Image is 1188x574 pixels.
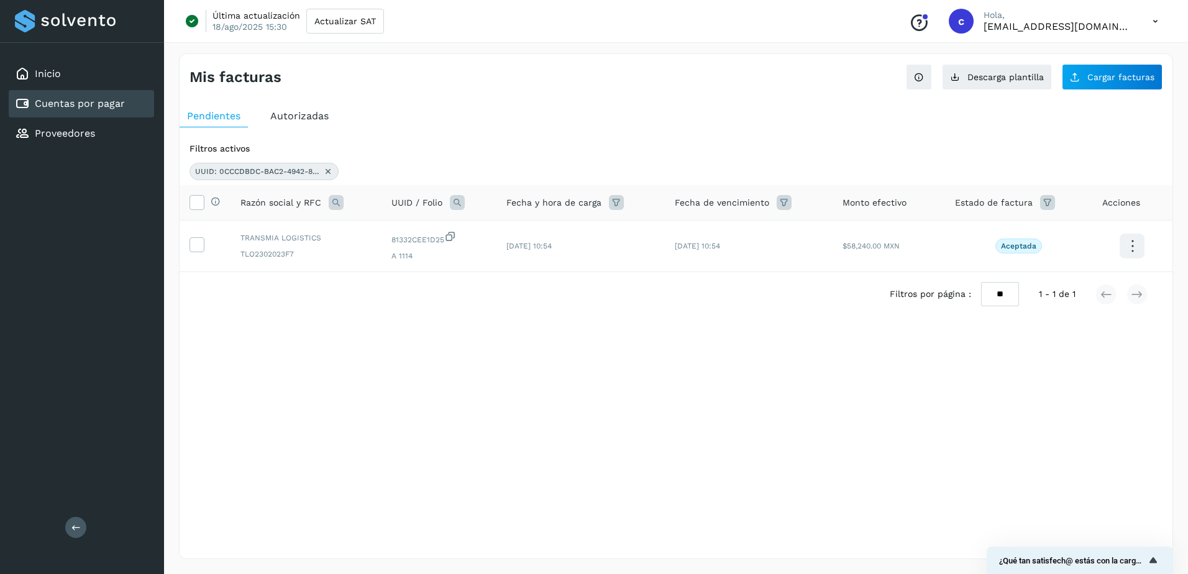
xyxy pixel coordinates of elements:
span: [DATE] 10:54 [675,242,720,250]
span: UUID / Folio [391,196,442,209]
span: Fecha de vencimiento [675,196,769,209]
button: Actualizar SAT [306,9,384,34]
p: 18/ago/2025 15:30 [212,21,287,32]
span: TRANSMIA LOGISTICS [240,232,372,244]
div: Proveedores [9,120,154,147]
span: $58,240.00 MXN [843,242,900,250]
span: Acciones [1102,196,1140,209]
span: 1 - 1 de 1 [1039,288,1076,301]
span: Razón social y RFC [240,196,321,209]
span: ¿Qué tan satisfech@ estás con la carga de tus facturas? [999,556,1146,565]
span: Filtros por página : [890,288,971,301]
span: Estado de factura [955,196,1033,209]
p: Última actualización [212,10,300,21]
div: Cuentas por pagar [9,90,154,117]
div: Inicio [9,60,154,88]
button: Descarga plantilla [942,64,1052,90]
p: Hola, [984,10,1133,20]
span: Pendientes [187,110,240,122]
span: Monto efectivo [843,196,907,209]
a: Inicio [35,68,61,80]
span: A 1114 [391,250,486,262]
span: Autorizadas [270,110,329,122]
span: [DATE] 10:54 [506,242,552,250]
span: 81332CEE1D25 [391,230,486,245]
span: UUID: 0CCCDBDC-BAC2-4942-8C2F-81332CEE1D25 [195,166,319,177]
button: Mostrar encuesta - ¿Qué tan satisfech@ estás con la carga de tus facturas? [999,553,1161,568]
a: Proveedores [35,127,95,139]
span: Cargar facturas [1087,73,1154,81]
p: Aceptada [1001,242,1036,250]
p: cxp@53cargo.com [984,20,1133,32]
span: TLO2302023F7 [240,248,372,260]
a: Cuentas por pagar [35,98,125,109]
button: Cargar facturas [1062,64,1163,90]
span: Actualizar SAT [314,17,376,25]
div: Filtros activos [190,142,1163,155]
span: Descarga plantilla [967,73,1044,81]
span: Fecha y hora de carga [506,196,601,209]
h4: Mis facturas [190,68,281,86]
div: UUID: 0CCCDBDC-BAC2-4942-8C2F-81332CEE1D25 [190,163,339,180]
